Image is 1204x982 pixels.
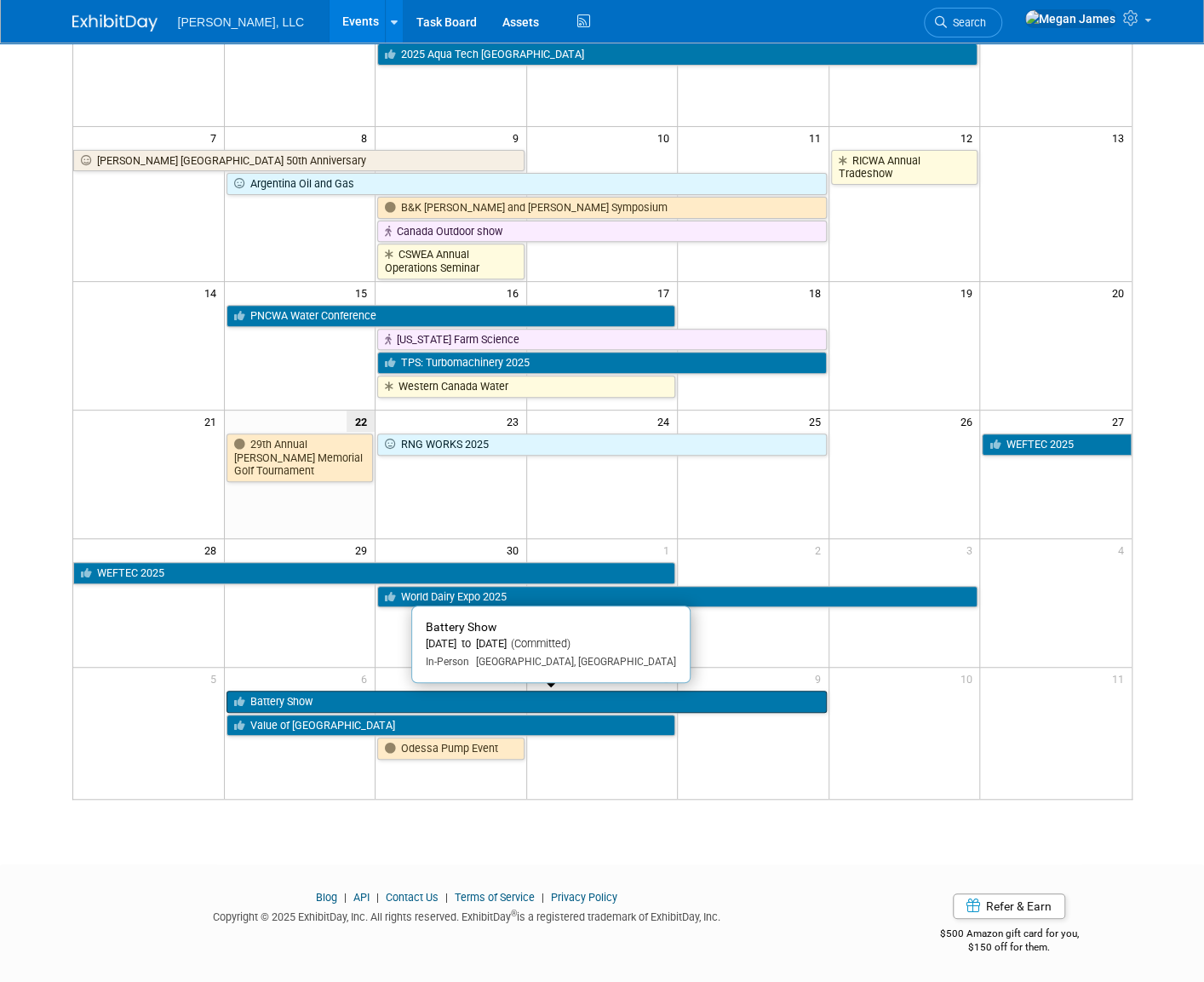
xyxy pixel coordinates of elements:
a: Odessa Pump Event [377,738,525,760]
span: Search [947,16,986,29]
span: (Committed) [507,637,570,650]
a: WEFTEC 2025 [73,562,676,584]
a: Terms of Service [455,891,535,904]
span: | [441,891,452,904]
a: RNG WORKS 2025 [377,434,827,456]
span: 19 [958,282,979,303]
span: | [372,891,383,904]
span: 26 [958,411,979,432]
span: 14 [203,282,224,303]
span: [PERSON_NAME], LLC [178,15,305,29]
a: Battery Show [226,691,827,713]
a: WEFTEC 2025 [982,434,1131,456]
a: Western Canada Water [377,376,675,398]
span: 27 [1110,411,1132,432]
span: In-Person [426,656,469,668]
span: | [340,891,351,904]
span: 25 [807,411,828,432]
a: Search [924,8,1002,37]
span: 13 [1110,127,1132,148]
span: 1 [662,539,677,560]
div: $150 off for them. [886,940,1132,955]
span: 23 [505,411,526,432]
a: Privacy Policy [551,891,617,904]
span: 8 [359,127,375,148]
span: 9 [511,127,526,148]
sup: ® [511,909,517,918]
span: 15 [353,282,375,303]
a: 2025 Aqua Tech [GEOGRAPHIC_DATA] [377,43,978,66]
span: 29 [353,539,375,560]
span: 28 [203,539,224,560]
span: 20 [1110,282,1132,303]
span: 17 [656,282,677,303]
span: 30 [505,539,526,560]
span: 10 [656,127,677,148]
span: [GEOGRAPHIC_DATA], [GEOGRAPHIC_DATA] [469,656,676,668]
span: 6 [359,668,375,689]
span: 5 [209,668,224,689]
a: Refer & Earn [953,893,1065,919]
span: | [537,891,548,904]
span: 12 [958,127,979,148]
a: Contact Us [386,891,439,904]
a: B&K [PERSON_NAME] and [PERSON_NAME] Symposium [377,197,827,219]
span: 16 [505,282,526,303]
span: 18 [807,282,828,303]
a: CSWEA Annual Operations Seminar [377,244,525,279]
span: 10 [958,668,979,689]
div: [DATE] to [DATE] [426,637,676,652]
div: $500 Amazon gift card for you, [886,916,1132,955]
div: Copyright © 2025 ExhibitDay, Inc. All rights reserved. ExhibitDay is a registered trademark of Ex... [72,905,861,925]
a: 29th Annual [PERSON_NAME] Memorial Golf Tournament [226,434,374,482]
span: 2 [813,539,828,560]
img: ExhibitDay [72,14,158,32]
a: [PERSON_NAME] [GEOGRAPHIC_DATA] 50th Anniversary [73,150,525,172]
a: Canada Outdoor show [377,221,827,243]
span: 24 [656,411,677,432]
span: 3 [964,539,979,560]
span: 11 [1110,668,1132,689]
span: 4 [1116,539,1132,560]
a: PNCWA Water Conference [226,305,676,327]
a: Argentina Oil and Gas [226,173,827,195]
a: TPS: Turbomachinery 2025 [377,352,827,374]
span: 11 [807,127,828,148]
a: Blog [316,891,337,904]
a: API [353,891,370,904]
a: [US_STATE] Farm Science [377,329,827,351]
a: Value of [GEOGRAPHIC_DATA] [226,715,676,737]
span: Battery Show [426,620,496,634]
span: 21 [203,411,224,432]
img: Megan James [1024,9,1116,28]
a: RICWA Annual Tradeshow [831,150,978,185]
span: 7 [209,127,224,148]
span: 9 [813,668,828,689]
span: 22 [347,411,375,432]
a: World Dairy Expo 2025 [377,586,978,608]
